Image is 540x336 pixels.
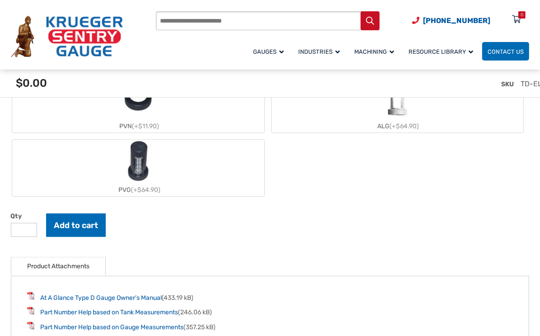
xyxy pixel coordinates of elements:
div: 0 [521,11,523,19]
li: (357.25 kB) [27,322,513,332]
a: Phone Number (920) 434-8860 [412,15,490,26]
span: Industries [298,48,340,55]
a: Part Number Help based on Tank Measurements [40,309,178,317]
a: Product Attachments [27,257,89,275]
span: (+$64.90) [390,122,419,130]
span: Gauges [253,48,284,55]
div: PVG [12,183,264,196]
a: Resource Library [403,41,482,62]
span: (+$64.90) [131,186,160,194]
a: At A Glance Type D Gauge Owner’s Manual [40,294,162,302]
img: Krueger Sentry Gauge [11,16,123,57]
div: PVN [12,120,264,133]
input: Product quantity [11,223,37,237]
span: Contact Us [488,48,524,55]
a: Contact Us [482,42,529,61]
span: [PHONE_NUMBER] [423,16,490,25]
a: Part Number Help based on Gauge Measurements [40,324,183,331]
a: Gauges [248,41,293,62]
span: Resource Library [409,48,473,55]
button: Add to cart [46,214,106,237]
a: Machining [349,41,403,62]
label: PVG [12,140,264,196]
a: Industries [293,41,349,62]
div: ALG [272,120,524,133]
span: Machining [354,48,394,55]
span: SKU [501,80,514,88]
li: (433.19 kB) [27,292,513,303]
li: (246.06 kB) [27,307,513,317]
span: (+$11.90) [132,122,159,130]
